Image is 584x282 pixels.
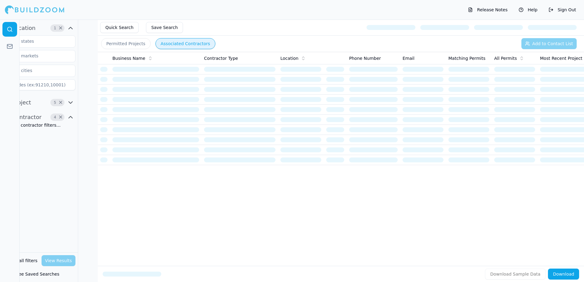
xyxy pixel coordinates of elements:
span: Clear Project filters [58,101,63,104]
span: All Permits [494,55,517,61]
span: 5 [52,99,58,106]
input: Select states [3,36,68,47]
span: Location [12,24,35,32]
button: Permitted Projects [101,38,151,49]
button: Quick Search [100,22,139,33]
button: Contractor4Clear Contractor filters [2,112,75,122]
button: See Saved Searches [2,269,75,280]
span: Project [12,98,31,107]
input: Select cities [3,65,68,76]
button: Location1Clear Location filters [2,23,75,33]
button: Help [516,5,541,15]
span: Contractor Type [204,55,238,61]
button: Clear all filters [5,255,39,266]
span: Business Name [112,55,145,61]
div: Loading contractor filters… [2,122,75,128]
span: Phone Number [349,55,381,61]
button: Save Search [146,22,183,33]
span: Email [403,55,414,61]
button: Project5Clear Project filters [2,98,75,107]
input: Select markets [3,50,68,61]
span: Matching Permits [448,55,485,61]
input: Zipcodes (ex:91210,10001) [2,79,75,90]
button: Release Notes [465,5,511,15]
button: Associated Contractors [155,38,215,49]
span: 4 [52,114,58,120]
span: 1 [52,25,58,31]
span: Clear Location filters [58,27,63,30]
span: Location [280,55,298,61]
button: Sign Out [546,5,579,15]
span: Clear Contractor filters [58,116,63,119]
button: Download [548,269,579,280]
span: Most Recent Project [540,55,582,61]
span: Contractor [12,113,42,121]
